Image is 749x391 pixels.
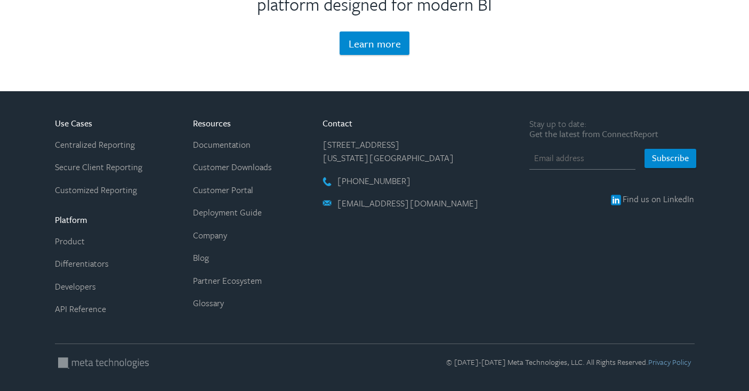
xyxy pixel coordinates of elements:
a: Deployment Guide [193,206,262,219]
span: Get the latest from ConnectReport [529,130,694,139]
a: API Reference [55,302,106,315]
a: Partner Ecosystem [193,274,262,287]
a: Documentation [193,138,251,151]
button: Subscribe [645,149,696,169]
a: Find us on LinkedIn [609,193,695,205]
a: Customer Portal [193,183,253,196]
a: Product [55,235,85,248]
h5: Use Cases [55,118,142,129]
h5: Contact [323,118,479,129]
a: Developers [55,280,96,293]
a: Learn more [340,38,409,51]
a: Differentiators [55,257,109,270]
a: Blog [193,251,209,264]
a: Privacy Policy [648,356,691,368]
a: Glossary [193,297,224,309]
h5: Platform [55,215,142,226]
a: Customized Reporting [55,183,137,196]
a: Company [193,229,227,242]
h5: Resources [193,118,272,129]
a: [PHONE_NUMBER] [337,174,411,187]
a: Customer Downloads [193,161,272,173]
li: [STREET_ADDRESS] [US_STATE][GEOGRAPHIC_DATA] [323,138,479,165]
span: © [DATE]-[DATE] Meta Technologies, LLC. All Rights Reserved. [446,357,691,368]
a: Centralized Reporting [55,138,135,151]
a: Secure Client Reporting [55,161,142,173]
a: [EMAIL_ADDRESS][DOMAIN_NAME] [337,197,479,210]
span: Stay up to date: [529,117,586,130]
button: Learn more [340,31,409,55]
input: Email address [529,148,635,170]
